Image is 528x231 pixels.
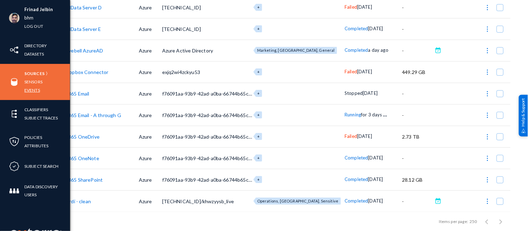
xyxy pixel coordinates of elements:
[345,176,368,182] span: Completed
[521,129,526,133] img: help_support.svg
[384,109,386,118] span: .
[386,109,387,118] span: .
[24,22,43,30] a: Log out
[368,155,383,160] span: [DATE]
[402,104,433,126] td: -
[257,5,260,9] span: +
[24,50,44,58] a: Datasets
[357,4,372,10] span: [DATE]
[345,69,357,74] span: Failed
[345,26,368,31] span: Completed
[257,48,335,52] span: Marketing, [GEOGRAPHIC_DATA], General
[24,69,45,77] a: Sources
[257,26,260,31] span: +
[484,69,491,76] img: icon-more.svg
[64,5,102,10] a: BHData Server D
[402,61,433,83] td: 449.29 GB
[357,69,372,74] span: [DATE]
[162,5,201,10] span: [TECHNICAL_ID]
[24,162,59,170] a: Subject Search
[439,218,468,224] div: Items per page:
[484,155,491,162] img: icon-more.svg
[345,47,368,53] span: Completed
[345,112,361,117] span: Running
[24,86,40,94] a: Events
[24,78,42,86] a: Sensors
[484,112,491,119] img: icon-more.svg
[139,18,162,40] td: Azure
[9,161,19,172] img: icon-compliance.svg
[162,155,257,161] span: f76091aa-93b9-42ad-a0ba-66744b65c468
[24,114,58,122] a: Subject Traces
[345,90,363,96] span: Stopped
[162,26,201,32] span: [TECHNICAL_ID]
[139,40,162,61] td: Azure
[162,91,257,97] span: f76091aa-93b9-42ad-a0ba-66744b65c468
[24,142,48,150] a: Attributes
[484,90,491,97] img: icon-more.svg
[64,48,103,53] a: Divebell AzureAD
[402,190,433,212] td: -
[139,169,162,190] td: Azure
[368,176,383,182] span: [DATE]
[24,6,53,14] li: Frinad Jelbin
[368,26,383,31] span: [DATE]
[64,134,100,140] a: O365 OneDrive
[257,177,260,182] span: +
[162,48,213,53] span: Azure Active Directory
[24,133,42,141] a: Policies
[64,112,121,118] a: O365 Email - A through G
[402,126,433,147] td: 2.73 TB
[9,45,19,55] img: icon-inventory.svg
[162,198,234,204] span: [TECHNICAL_ID]/khwzyysb_live
[257,134,260,139] span: +
[361,112,383,117] span: for 3 days
[480,214,494,228] button: Previous page
[9,109,19,119] img: icon-elements.svg
[470,218,477,224] div: 250
[494,214,508,228] button: Next page
[139,104,162,126] td: Azure
[402,18,433,40] td: -
[24,106,48,114] a: Classifiers
[257,113,260,117] span: +
[9,137,19,147] img: icon-policies.svg
[64,155,99,161] a: O365 OneNote
[368,47,388,53] span: a day ago
[402,147,433,169] td: -
[64,69,109,75] a: Dropbox Connector
[484,198,491,205] img: icon-more.svg
[345,133,357,139] span: Failed
[484,47,491,54] img: icon-more.svg
[402,169,433,190] td: 28.12 GB
[257,69,260,74] span: +
[9,13,19,23] img: ACg8ocK1ZkZ6gbMmCU1AeqPIsBvrTWeY1xNXvgxNjkUXxjcqAiPEIvU=s96-c
[24,42,47,50] a: Directory
[484,4,491,11] img: icon-more.svg
[345,155,368,160] span: Completed
[345,198,368,204] span: Completed
[162,177,257,183] span: f76091aa-93b9-42ad-a0ba-66744b65c468
[24,14,33,22] a: bhm
[162,69,200,75] span: exjq2wi4zckyu53
[139,83,162,104] td: Azure
[257,199,338,203] span: Operations, [GEOGRAPHIC_DATA], Sensitive
[139,190,162,212] td: Azure
[383,109,384,118] span: .
[363,90,378,96] span: [DATE]
[139,61,162,83] td: Azure
[64,26,101,32] a: BHData Server E
[519,94,528,136] div: Help & Support
[357,133,372,139] span: [DATE]
[257,91,260,96] span: +
[257,156,260,160] span: +
[162,112,257,118] span: f76091aa-93b9-42ad-a0ba-66744b65c468
[9,77,19,87] img: icon-sources.svg
[139,126,162,147] td: Azure
[139,147,162,169] td: Azure
[64,198,91,204] a: Yardi - clean
[368,198,383,204] span: [DATE]
[64,91,89,97] a: O365 Email
[484,133,491,140] img: icon-more.svg
[162,134,257,140] span: f76091aa-93b9-42ad-a0ba-66744b65c468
